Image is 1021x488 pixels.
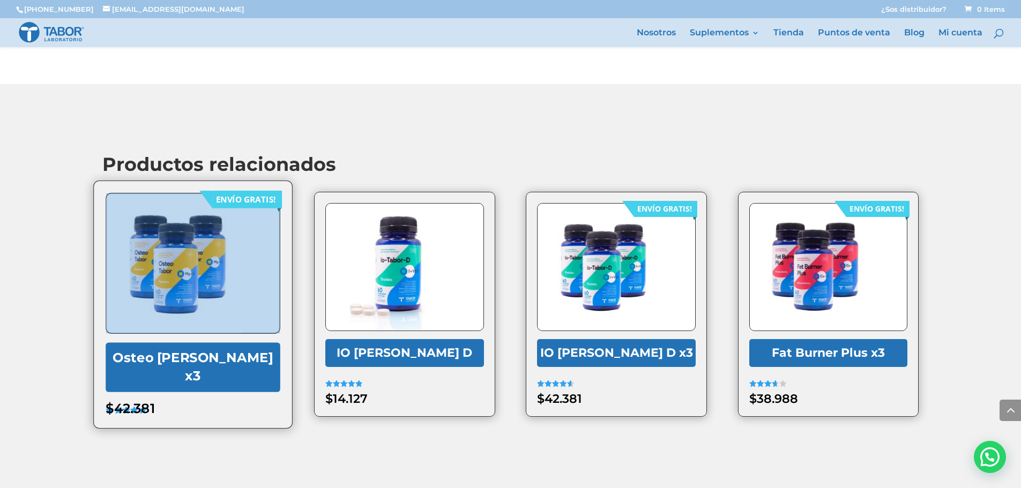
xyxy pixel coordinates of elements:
[106,342,280,392] h2: Osteo [PERSON_NAME] x3
[637,29,676,47] a: Nosotros
[537,339,696,367] h2: IO [PERSON_NAME] D x3
[537,391,582,406] bdi: 42.381
[537,391,545,406] span: $
[749,391,798,406] bdi: 38.988
[103,5,244,13] a: [EMAIL_ADDRESS][DOMAIN_NAME]
[749,203,908,388] a: Fat Burner Plus x3 ENVÍO GRATIS! Fat Burner Plus x3Valorado en 3.67 de 5 $38.988
[326,204,453,331] img: IO Tabor D con pastillas
[215,190,275,208] div: ENVÍO GRATIS!
[749,391,757,406] span: $
[904,29,925,47] a: Blog
[24,5,94,13] a: [PHONE_NUMBER]
[538,204,665,331] img: IO Tabor D x3
[974,441,1006,473] div: Hola! Cómo puedo ayudarte? WhatsApp contact
[106,400,114,417] span: $
[750,204,877,331] img: Fat Burner Plus x3
[537,203,696,388] a: IO Tabor D x3 ENVÍO GRATIS! IO [PERSON_NAME] D x3Valorado en 4.56 de 5 $42.381
[637,201,692,217] div: ENVÍO GRATIS!
[849,201,904,217] div: ENVÍO GRATIS!
[18,21,85,44] img: Laboratorio Tabor
[106,193,246,333] img: Osteo Tabor x3
[818,29,890,47] a: Puntos de venta
[325,391,333,406] span: $
[325,391,368,406] bdi: 14.127
[106,400,155,417] bdi: 42.381
[690,29,759,47] a: Suplementos
[749,339,908,367] h2: Fat Burner Plus x3
[325,339,484,367] h2: IO [PERSON_NAME] D
[881,6,947,18] a: ¿Sos distribuidor?
[938,29,982,47] a: Mi cuenta
[325,203,484,388] a: IO Tabor D con pastillasIO [PERSON_NAME] DValorado en 4.92 de 5 $14.127
[773,29,804,47] a: Tienda
[106,193,280,414] a: Osteo Tabor x3 ENVÍO GRATIS! Osteo [PERSON_NAME] x3Valorado en 5.00 de 5 $42.381
[102,146,919,192] h2: Productos relacionados
[963,5,1005,13] a: 0 Items
[965,5,1005,13] span: 0 Items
